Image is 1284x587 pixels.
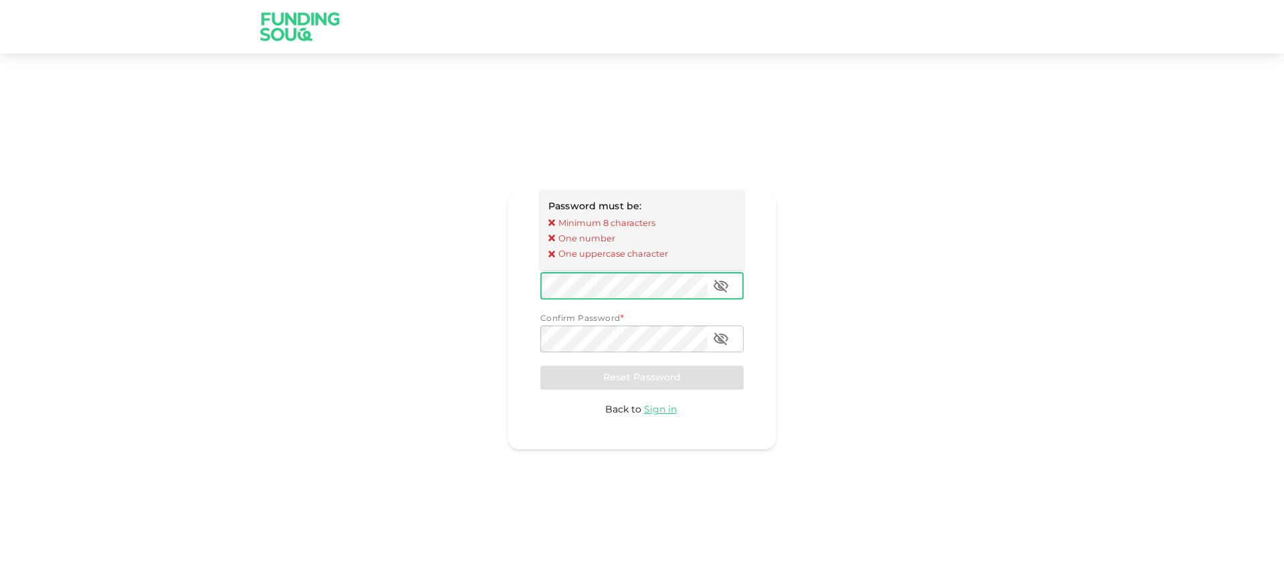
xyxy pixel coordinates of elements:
[540,326,744,352] div: passwordConfirmation
[540,315,620,323] span: Confirm Password
[540,273,744,300] div: password
[558,247,736,261] span: One uppercase character
[548,202,641,211] span: Password must be:
[644,405,677,415] span: Sign in
[540,326,708,352] input: passwordConfirmation
[558,216,736,230] span: Minimum 8 characters
[540,273,708,300] input: password
[558,231,736,245] span: One number
[605,405,641,415] span: Back to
